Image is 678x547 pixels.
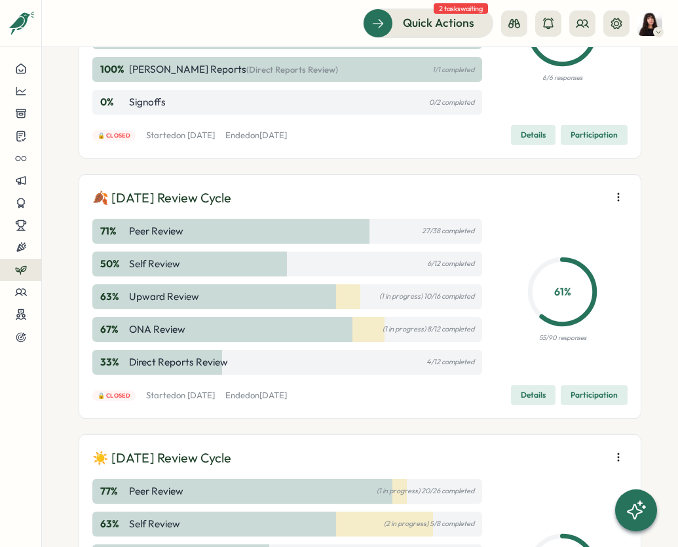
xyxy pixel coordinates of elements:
p: (1 in progress) 8/12 completed [383,325,474,333]
span: Details [521,386,546,404]
span: Participation [571,126,618,144]
p: 100 % [100,62,126,77]
p: 33 % [100,355,126,369]
p: 4/12 completed [426,358,474,366]
p: 🍂 [DATE] Review Cycle [92,188,231,208]
p: (1 in progress) 10/16 completed [379,292,474,301]
p: 6/12 completed [427,259,474,268]
p: ONA Review [129,322,185,337]
span: 🔒 Closed [98,131,131,140]
img: Kelly Rosa [637,11,662,36]
p: 71 % [100,224,126,238]
p: 63 % [100,290,126,304]
button: Details [511,385,556,405]
p: Ended on [DATE] [225,130,287,141]
p: [PERSON_NAME] Reports [129,62,338,77]
p: Ended on [DATE] [225,390,287,402]
span: 🔒 Closed [98,391,131,400]
p: 1/1 completed [432,66,474,74]
p: 63 % [100,517,126,531]
p: 67 % [100,322,126,337]
span: (Direct Reports Review) [246,64,338,75]
p: 77 % [100,484,126,499]
span: Details [521,126,546,144]
p: Peer Review [129,224,183,238]
span: Quick Actions [403,14,474,31]
p: 55/90 responses [539,333,586,343]
p: Started on [DATE] [146,130,215,141]
p: Upward Review [129,290,199,304]
button: Participation [561,385,628,405]
p: 6/6 responses [542,73,582,83]
p: 0/2 completed [429,98,474,107]
p: 61 % [531,284,594,300]
p: Signoffs [129,95,166,109]
p: Direct Reports Review [129,355,228,369]
p: Started on [DATE] [146,390,215,402]
p: 50 % [100,257,126,271]
button: Quick Actions [363,9,493,37]
p: Self Review [129,517,180,531]
p: 27/38 completed [422,227,474,235]
p: Self Review [129,257,180,271]
p: (2 in progress) 5/8 completed [384,519,474,528]
p: ☀️ [DATE] Review Cycle [92,448,231,468]
span: Participation [571,386,618,404]
span: 2 tasks waiting [434,3,488,14]
button: Details [511,125,556,145]
p: (1 in progress) 20/26 completed [377,487,474,495]
button: Participation [561,125,628,145]
p: 0 % [100,95,126,109]
p: Peer Review [129,484,183,499]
